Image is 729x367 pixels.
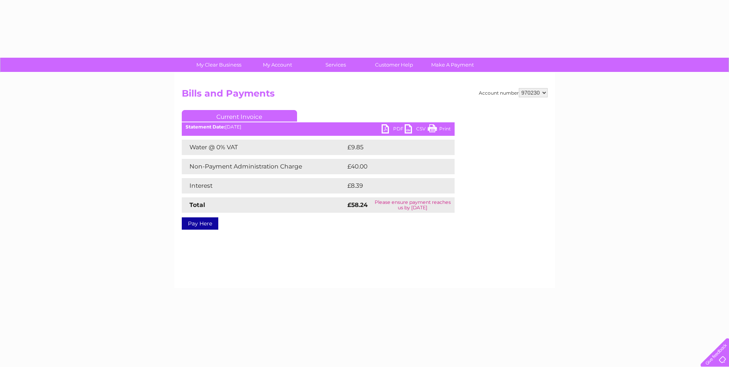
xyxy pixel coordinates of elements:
[345,159,440,174] td: £40.00
[421,58,484,72] a: Make A Payment
[246,58,309,72] a: My Account
[405,124,428,135] a: CSV
[182,159,345,174] td: Non-Payment Administration Charge
[371,197,455,213] td: Please ensure payment reaches us by [DATE]
[182,178,345,194] td: Interest
[187,58,251,72] a: My Clear Business
[382,124,405,135] a: PDF
[182,140,345,155] td: Water @ 0% VAT
[345,140,437,155] td: £9.85
[347,201,368,209] strong: £58.24
[428,124,451,135] a: Print
[479,88,548,97] div: Account number
[189,201,205,209] strong: Total
[182,110,297,122] a: Current Invoice
[304,58,367,72] a: Services
[182,217,218,230] a: Pay Here
[182,124,455,130] div: [DATE]
[345,178,437,194] td: £8.39
[362,58,426,72] a: Customer Help
[186,124,225,130] b: Statement Date:
[182,88,548,103] h2: Bills and Payments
